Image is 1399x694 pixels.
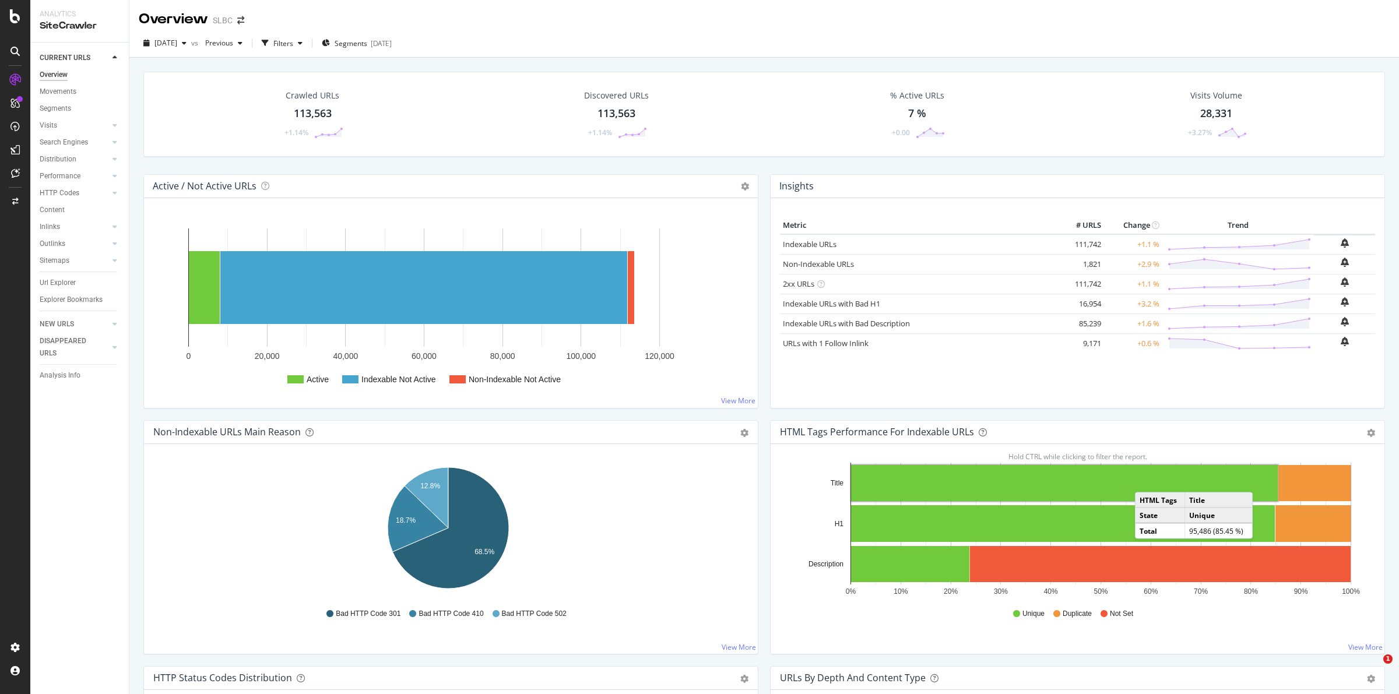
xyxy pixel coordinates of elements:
text: 0 [187,351,191,361]
td: HTML Tags [1136,492,1184,508]
span: Bad HTTP Code 301 [336,609,400,619]
div: Discovered URLs [584,90,649,101]
td: +1.1 % [1104,274,1162,294]
div: +1.14% [588,128,612,138]
td: 85,239 [1057,313,1104,333]
h4: Insights [779,178,814,194]
th: Metric [780,217,1057,234]
div: A chart. [153,463,743,598]
a: View More [721,396,755,406]
div: gear [1367,429,1375,437]
text: H1 [835,520,844,528]
div: Performance [40,170,80,182]
a: CURRENT URLS [40,52,109,64]
td: +1.1 % [1104,234,1162,255]
div: Filters [273,38,293,48]
a: Non-Indexable URLs [783,259,854,269]
a: Indexable URLs with Bad Description [783,318,910,329]
div: Sitemaps [40,255,69,267]
a: Visits [40,119,109,132]
div: Inlinks [40,221,60,233]
td: +1.6 % [1104,313,1162,333]
div: Url Explorer [40,277,76,289]
div: CURRENT URLS [40,52,90,64]
th: # URLS [1057,217,1104,234]
td: 16,954 [1057,294,1104,313]
td: Title [1184,492,1252,508]
td: 1,821 [1057,254,1104,274]
div: Analysis Info [40,369,80,382]
text: Indexable Not Active [361,375,436,384]
a: Content [40,204,121,216]
div: bell-plus [1341,317,1349,326]
text: 68.5% [474,548,494,556]
a: HTTP Codes [40,187,109,199]
div: HTML Tags Performance for Indexable URLs [780,426,974,438]
td: Total [1136,523,1184,538]
span: 1 [1383,654,1393,664]
div: Overview [40,69,68,81]
span: Segments [335,38,367,48]
div: Overview [139,9,208,29]
text: 12.8% [420,482,440,490]
text: 20% [944,587,958,596]
a: View More [1348,642,1383,652]
text: 30% [994,587,1008,596]
button: Segments[DATE] [317,34,396,52]
a: Indexable URLs [783,239,836,249]
svg: A chart. [780,463,1369,598]
a: Segments [40,103,121,115]
td: 111,742 [1057,274,1104,294]
a: Overview [40,69,121,81]
div: Non-Indexable URLs Main Reason [153,426,301,438]
a: Performance [40,170,109,182]
a: DISAPPEARED URLS [40,335,109,360]
a: Url Explorer [40,277,121,289]
span: Bad HTTP Code 502 [502,609,567,619]
div: % Active URLs [890,90,944,101]
div: Explorer Bookmarks [40,294,103,306]
svg: A chart. [153,217,743,399]
text: 20,000 [255,351,280,361]
td: 111,742 [1057,234,1104,255]
h4: Active / Not Active URLs [153,178,256,194]
td: 9,171 [1057,333,1104,353]
a: Sitemaps [40,255,109,267]
button: Filters [257,34,307,52]
td: 95,486 (85.45 %) [1184,523,1252,538]
button: [DATE] [139,34,191,52]
td: State [1136,508,1184,523]
text: 60% [1144,587,1158,596]
iframe: Intercom live chat [1359,654,1387,682]
div: 28,331 [1200,106,1232,121]
a: Analysis Info [40,369,121,382]
text: 120,000 [645,351,674,361]
a: 2xx URLs [783,279,814,289]
span: Bad HTTP Code 410 [419,609,483,619]
text: 90% [1294,587,1308,596]
text: Description [809,560,843,568]
div: gear [740,429,748,437]
div: +3.27% [1188,128,1212,138]
th: Change [1104,217,1162,234]
text: 40% [1044,587,1058,596]
div: 113,563 [597,106,635,121]
div: Visits [40,119,57,132]
text: Non-Indexable Not Active [469,375,561,384]
div: HTTP Codes [40,187,79,199]
button: Previous [201,34,247,52]
div: URLs by Depth and Content Type [780,672,926,684]
div: SiteCrawler [40,19,119,33]
div: Content [40,204,65,216]
span: Unique [1022,609,1045,619]
div: bell-plus [1341,337,1349,346]
div: gear [740,675,748,683]
div: 113,563 [294,106,332,121]
div: +1.14% [284,128,308,138]
div: Segments [40,103,71,115]
text: 50% [1094,587,1108,596]
div: DISAPPEARED URLS [40,335,99,360]
td: +3.2 % [1104,294,1162,313]
div: Visits Volume [1190,90,1242,101]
